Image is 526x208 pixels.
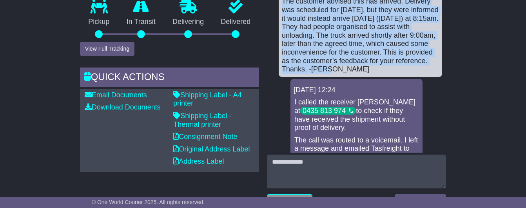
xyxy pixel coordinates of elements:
[212,18,259,26] p: Delivered
[173,112,231,128] a: Shipping Label - Thermal printer
[85,103,161,111] a: Download Documents
[300,107,356,115] div: 0435 813 974
[173,133,237,140] a: Consignment Note
[118,18,164,26] p: In Transit
[294,98,419,132] p: I called the receiver [PERSON_NAME] at to check if they have received the shipment without proof ...
[80,68,259,89] div: Quick Actions
[294,86,419,95] div: [DATE] 12:24
[173,157,224,165] a: Address Label
[85,91,147,99] a: Email Documents
[173,145,250,153] a: Original Address Label
[80,42,134,56] button: View Full Tracking
[164,18,212,26] p: Delivering
[92,199,205,205] span: © One World Courier 2025. All rights reserved.
[294,136,419,162] p: The call was routed to a voicemail. I left a message and emailed Tasfreight to know the status.
[80,18,118,26] p: Pickup
[173,91,241,108] a: Shipping Label - A4 printer
[395,194,446,208] button: Send a Message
